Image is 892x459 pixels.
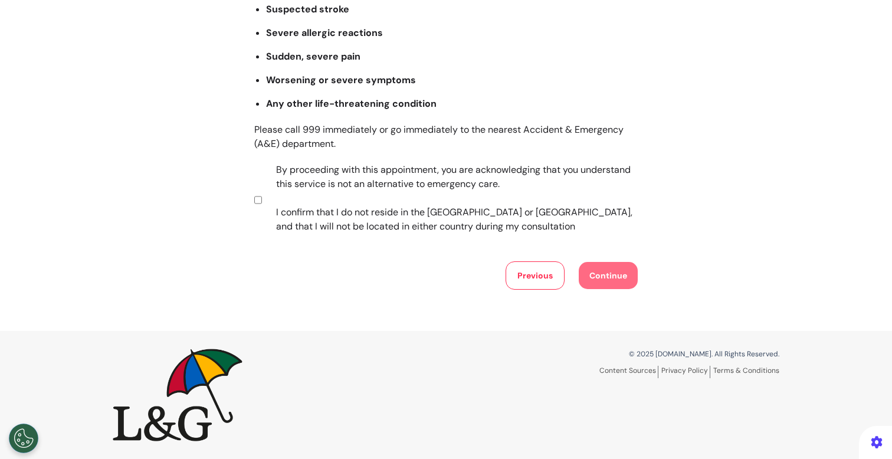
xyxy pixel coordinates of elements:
p: Please call 999 immediately or go immediately to the nearest Accident & Emergency (A&E) department. [254,123,638,151]
img: Spectrum.Life logo [113,349,242,441]
b: Any other life-threatening condition [266,97,437,110]
a: Terms & Conditions [713,366,779,375]
b: Sudden, severe pain [266,50,360,63]
button: Previous [506,261,565,290]
button: Continue [579,262,638,289]
label: By proceeding with this appointment, you are acknowledging that you understand this service is no... [264,163,634,234]
p: © 2025 [DOMAIN_NAME]. All Rights Reserved. [455,349,779,359]
b: Suspected stroke [266,3,349,15]
b: Worsening or severe symptoms [266,74,416,86]
a: Content Sources [599,366,658,378]
button: Open Preferences [9,424,38,453]
b: Severe allergic reactions [266,27,383,39]
a: Privacy Policy [661,366,710,378]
